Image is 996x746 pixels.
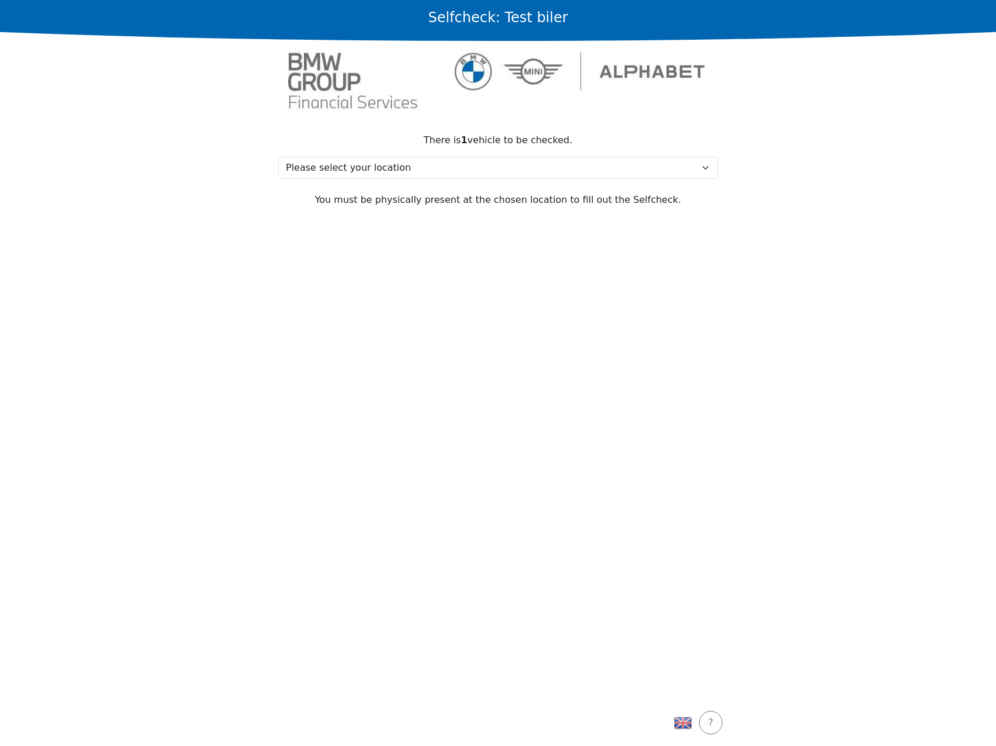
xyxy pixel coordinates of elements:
[278,193,718,207] p: You must be physically present at the chosen location to fill out the Selfcheck.
[707,716,715,730] div: ?
[278,133,718,147] div: There is vehicle to be checked.
[288,50,708,110] img: BMW Financial Services Denmark A/S
[699,711,722,734] button: ?
[461,134,467,146] strong: 1
[674,714,691,731] img: 7AiV5eXjk7o66Ll2Qd7VA2nvzvBHmZ09wKvcuKioqoeqkQUNYKJpLSiQntST+zvVdwszkbiSezvVdQm6T93i3AP4FyPKsWKay...
[428,9,568,26] h1: Selfcheck: Test biler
